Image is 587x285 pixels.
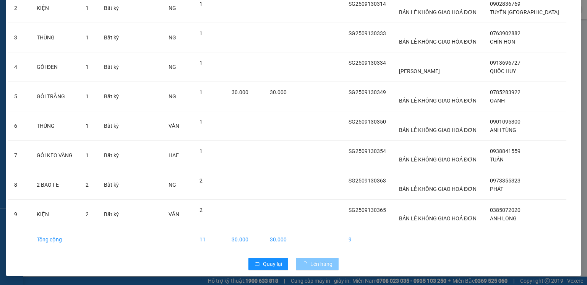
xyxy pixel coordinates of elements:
span: 0763902882 [490,30,521,36]
span: Gửi: [6,7,18,15]
span: CHÍN HON [490,39,515,45]
span: 0973355323 [490,178,521,184]
span: NG [169,93,176,99]
span: 2 [199,207,203,213]
span: ANH LONG [490,215,517,221]
td: 7 [8,141,31,170]
span: 30.000 [270,89,287,95]
td: GÓI ĐEN [31,52,79,82]
td: 3 [8,23,31,52]
span: VĂN [169,123,179,129]
span: PHÁT [490,186,503,192]
span: BÁN LẺ KHÔNG GIAO HOÁ ĐƠN [399,127,477,133]
span: OANH [490,98,505,104]
td: 5 [8,82,31,111]
span: 1 [199,1,203,7]
span: 30.000 [232,89,248,95]
span: SG2509130314 [349,1,386,7]
span: BÁN LẺ KHÔNG GIAO HOÁ ĐƠN [399,215,477,221]
span: SG2509130354 [349,148,386,154]
span: [PERSON_NAME] [399,68,440,74]
span: TUẤN [490,156,504,163]
span: 0913696727 [490,60,521,66]
span: 1 [86,93,89,99]
span: 0785283922 [490,89,521,95]
td: 9 [342,229,393,250]
td: 2 BAO FE [31,170,79,200]
button: Lên hàng [296,258,339,270]
span: SG2509130350 [349,119,386,125]
span: Chưa thu [72,49,100,57]
span: 1 [199,60,203,66]
td: Bất kỳ [98,23,125,52]
span: BÁN LẺ KHÔNG GIAO HOÁ ĐƠN [399,186,477,192]
span: 2 [86,182,89,188]
span: 2 [199,178,203,184]
td: 30.000 [225,229,264,250]
div: TP. [PERSON_NAME] [6,7,68,25]
span: 0385072020 [490,207,521,213]
td: KIỆN [31,200,79,229]
span: TUYỀN [GEOGRAPHIC_DATA] [490,9,559,15]
span: Lên hàng [310,260,332,268]
span: ANH TÙNG [490,127,516,133]
span: NG [169,5,176,11]
td: Bất kỳ [98,141,125,170]
span: Quay lại [263,260,282,268]
td: THÙNG [31,111,79,141]
span: 1 [86,64,89,70]
span: 1 [199,148,203,154]
span: 2 [86,211,89,217]
td: 11 [193,229,225,250]
span: SG2509130349 [349,89,386,95]
span: SG2509130333 [349,30,386,36]
div: BÁN LẺ KHÔNG GIAO HÓA ĐƠN [6,25,68,43]
td: Bất kỳ [98,170,125,200]
button: rollbackQuay lại [248,258,288,270]
span: VĂN [169,211,179,217]
span: NG [169,34,176,41]
span: 1 [86,123,89,129]
span: 1 [199,119,203,125]
td: 30.000 [264,229,293,250]
span: 0901095300 [490,119,521,125]
td: 4 [8,52,31,82]
td: 9 [8,200,31,229]
span: rollback [255,261,260,267]
span: 0902836769 [490,1,521,7]
span: 1 [86,152,89,158]
span: BÁN LẺ KHÔNG GIAO HOÁ ĐƠN [399,9,477,15]
span: 0938841559 [490,148,521,154]
span: 1 [199,30,203,36]
div: 0938636483 [73,34,126,45]
span: 1 [199,89,203,95]
span: 1 [86,5,89,11]
td: GÓI TRẮNG [31,82,79,111]
td: Tổng cộng [31,229,79,250]
td: 6 [8,111,31,141]
div: Vĩnh Long [73,7,126,25]
span: NG [169,64,176,70]
td: Bất kỳ [98,82,125,111]
span: SG2509130363 [349,178,386,184]
span: HAE [169,152,179,158]
td: GÓI KEO VÀNG [31,141,79,170]
span: NG [169,182,176,188]
span: QUỐC HUY [490,68,516,74]
span: BÁN LẺ KHÔNG GIAO HOÁ ĐƠN [399,156,477,163]
td: Bất kỳ [98,111,125,141]
td: 8 [8,170,31,200]
span: loading [302,261,310,267]
td: Bất kỳ [98,200,125,229]
span: Nhận: [73,7,91,15]
span: BÁN LẺ KHÔNG GIAO HÓA ĐƠN [399,98,477,104]
td: Bất kỳ [98,52,125,82]
span: 1 [86,34,89,41]
span: SG2509130365 [349,207,386,213]
span: BÁN LẺ KHÔNG GIAO HÓA ĐƠN [399,39,477,45]
td: THÙNG [31,23,79,52]
span: SG2509130334 [349,60,386,66]
div: NHI [73,25,126,34]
